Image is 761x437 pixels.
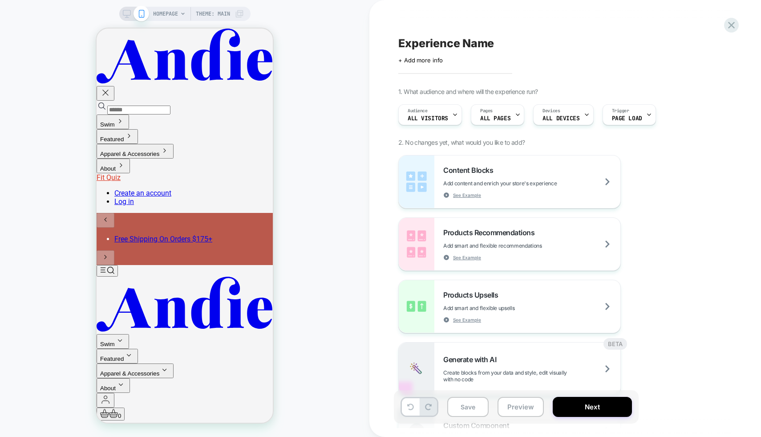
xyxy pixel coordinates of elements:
span: Generate with AI [443,355,501,364]
a: Log in [18,169,37,177]
span: Add smart and flexible recommendations [443,242,587,249]
span: Devices [542,108,560,114]
span: Swim [4,312,18,319]
span: + Add more info [398,57,443,64]
span: Audience [408,108,428,114]
li: Slide 1 of 1 [18,206,180,215]
span: All Visitors [408,115,448,122]
span: About [4,356,19,363]
span: Trigger [612,108,629,114]
span: ALL DEVICES [542,115,579,122]
span: Add content and enrich your store's experience [443,180,601,187]
span: See Example [453,192,481,198]
span: 2. No changes yet, what would you like to add? [398,139,525,146]
span: Products Upsells [443,290,502,299]
span: Add smart and flexible upsells [443,305,559,311]
span: See Example [453,317,481,323]
span: Create blocks from your data and style, edit visually with no code [443,369,620,383]
span: About [4,137,19,143]
span: Experience Name [398,37,494,50]
span: 1. What audience and where will the experience run? [398,88,538,95]
span: Page Load [612,115,642,122]
span: Content Blocks [443,166,498,175]
span: See Example [453,254,481,261]
span: Products Recommendations [443,228,539,237]
span: Apparel & Accessories [4,122,63,129]
span: 0 [21,384,24,391]
span: Apparel & Accessories [4,342,63,348]
button: Preview [498,397,544,417]
div: BETA [603,338,627,350]
a: Create an account [18,160,75,169]
span: ALL PAGES [480,115,510,122]
a: Free Shipping on Orders $175+ [18,206,116,215]
span: HOMEPAGE [153,7,178,21]
span: Featured [4,107,27,114]
span: Swim [4,93,18,99]
button: Save [447,397,489,417]
button: Next [553,397,632,417]
span: Theme: MAIN [196,7,230,21]
span: Pages [480,108,493,114]
span: Featured [4,327,27,334]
